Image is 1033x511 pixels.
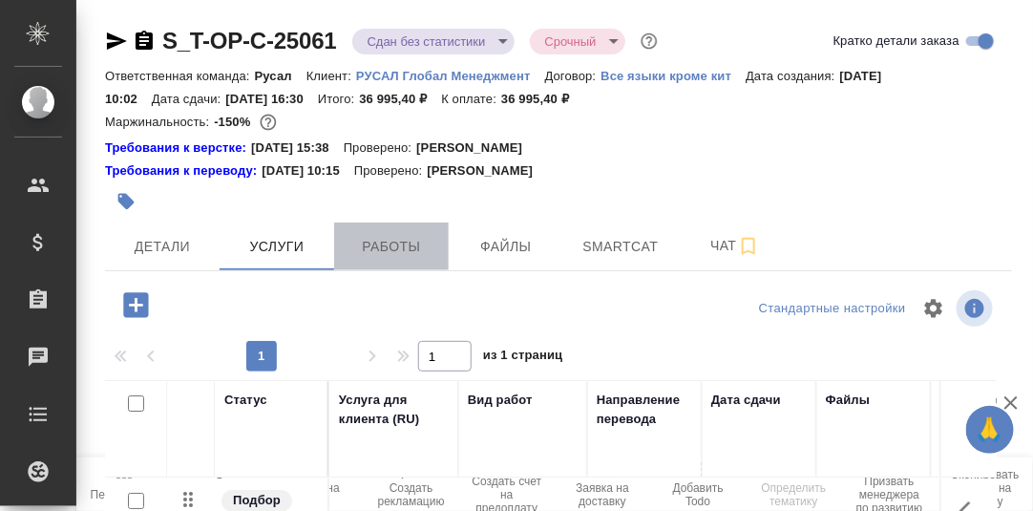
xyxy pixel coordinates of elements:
[460,235,552,259] span: Файлы
[966,406,1014,454] button: 🙏
[459,458,555,511] button: Создать счет на предоплату
[344,138,417,158] p: Проверено:
[105,138,251,158] a: Требования к верстке:
[757,481,830,508] span: Определить тематику
[957,290,997,327] span: Посмотреть информацию
[601,69,746,83] p: Все языки кроме кит
[441,92,501,106] p: К оплате:
[105,115,214,129] p: Маржинальность:
[637,29,662,53] button: Доп статусы указывают на важность/срочность заказа
[105,69,255,83] p: Ответственная команда:
[501,92,583,106] p: 36 995,40 ₽
[364,458,459,511] button: Создать рекламацию
[974,410,1006,450] span: 🙏
[689,234,781,258] span: Чат
[346,235,437,259] span: Работы
[911,286,957,331] span: Настроить таблицу
[91,488,158,501] span: Пересчитать
[339,391,449,429] div: Услуга для клиента (RU)
[427,161,547,181] p: [PERSON_NAME]
[650,458,746,511] button: Добавить Todo
[162,28,337,53] a: S_T-OP-C-25061
[356,69,545,83] p: РУСАЛ Глобал Менеджмент
[746,458,841,511] button: Определить тематику
[597,391,692,429] div: Направление перевода
[262,161,354,181] p: [DATE] 10:15
[105,161,262,181] a: Требования к переводу:
[833,32,959,51] span: Кратко детали заказа
[662,481,734,508] span: Добавить Todo
[737,235,760,258] svg: Подписаться
[938,458,1033,511] button: Скопировать ссылку на оценку заказа
[110,286,162,325] button: Добавить услугу
[105,30,128,53] button: Скопировать ссылку для ЯМессенджера
[375,481,448,508] span: Создать рекламацию
[133,30,156,53] button: Скопировать ссылку
[233,491,281,510] p: Подбор
[251,138,344,158] p: [DATE] 15:38
[555,458,650,511] button: Заявка на доставку
[575,235,666,259] span: Smartcat
[256,110,281,135] button: 77175.00 RUB;
[545,69,601,83] p: Договор:
[746,69,839,83] p: Дата создания:
[105,181,147,223] button: Добавить тэг
[231,235,323,259] span: Услуги
[354,161,428,181] p: Проверено:
[105,161,262,181] div: Нажми, чтобы открыть папку с инструкцией
[416,138,537,158] p: [PERSON_NAME]
[224,391,267,410] div: Статус
[754,294,911,324] div: split button
[255,69,306,83] p: Русал
[105,138,251,158] div: Нажми, чтобы открыть папку с инструкцией
[362,33,492,50] button: Сдан без статистики
[318,92,359,106] p: Итого:
[225,92,318,106] p: [DATE] 16:30
[352,29,515,54] div: Сдан без статистики
[539,33,602,50] button: Срочный
[306,69,356,83] p: Клиент:
[116,235,208,259] span: Детали
[483,344,563,372] span: из 1 страниц
[359,92,441,106] p: 36 995,40 ₽
[711,391,781,410] div: Дата сдачи
[826,391,870,410] div: Файлы
[601,67,746,83] a: Все языки кроме кит
[214,115,255,129] p: -150%
[530,29,625,54] div: Сдан без статистики
[566,481,639,508] span: Заявка на доставку
[152,92,225,106] p: Дата сдачи:
[468,391,533,410] div: Вид работ
[356,67,545,83] a: РУСАЛ Глобал Менеджмент
[842,458,938,511] button: Призвать менеджера по развитию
